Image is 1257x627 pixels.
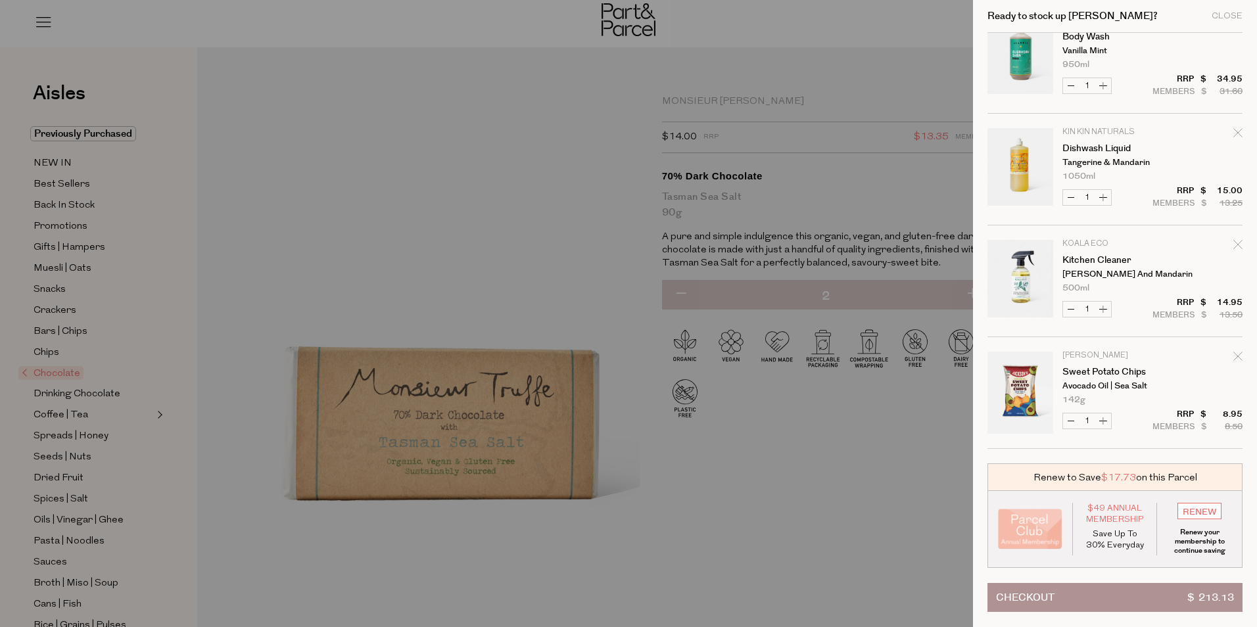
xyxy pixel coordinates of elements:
[1233,126,1243,144] div: Remove Dishwash Liquid
[1062,367,1164,377] a: Sweet Potato Chips
[1062,60,1089,69] span: 950ml
[1083,503,1147,525] span: $49 Annual Membership
[1233,238,1243,256] div: Remove Kitchen Cleaner
[1062,158,1164,167] p: Tangerine & Mandarin
[1062,352,1164,360] p: [PERSON_NAME]
[1062,144,1164,153] a: Dishwash Liquid
[1062,172,1095,181] span: 1050ml
[1062,47,1164,55] p: Vanilla Mint
[1079,78,1095,93] input: QTY Body Wash
[996,584,1055,611] span: Checkout
[987,583,1243,612] button: Checkout$ 213.13
[1062,256,1164,265] a: Kitchen Cleaner
[1079,190,1095,205] input: QTY Dishwash Liquid
[1062,32,1164,41] a: Body Wash
[1062,128,1164,136] p: Kin Kin Naturals
[987,11,1158,21] h2: Ready to stock up [PERSON_NAME]?
[1187,584,1234,611] span: $ 213.13
[1062,396,1085,404] span: 142g
[1062,382,1164,390] p: Avocado Oil | Sea Salt
[987,463,1243,491] div: Renew to Save on this Parcel
[1062,240,1164,248] p: Koala Eco
[1101,471,1136,484] span: $17.73
[1062,284,1089,292] span: 500ml
[1079,302,1095,317] input: QTY Kitchen Cleaner
[1167,528,1232,555] p: Renew your membership to continue saving
[1079,413,1095,429] input: QTY Sweet Potato Chips
[1062,270,1164,279] p: [PERSON_NAME] and Mandarin
[1233,350,1243,367] div: Remove Sweet Potato Chips
[1212,12,1243,20] div: Close
[1177,503,1221,519] input: RENEW
[1083,528,1147,551] p: Save Up To 30% Everyday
